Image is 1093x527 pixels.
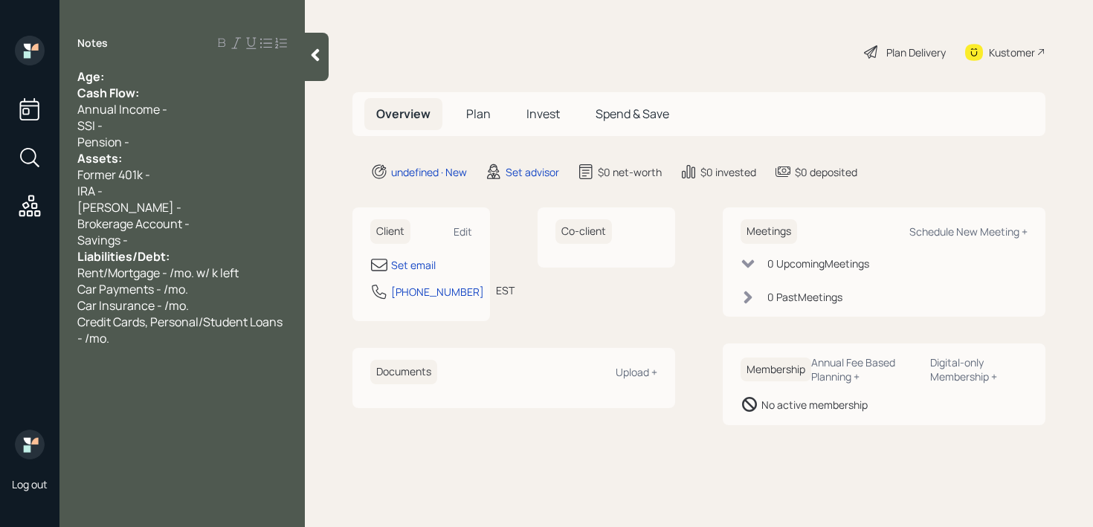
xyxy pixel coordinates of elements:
[741,219,797,244] h6: Meetings
[767,289,842,305] div: 0 Past Meeting s
[391,164,467,180] div: undefined · New
[596,106,669,122] span: Spend & Save
[77,297,189,314] span: Car Insurance - /mo.
[77,281,188,297] span: Car Payments - /mo.
[77,232,128,248] span: Savings -
[77,199,181,216] span: [PERSON_NAME] -
[12,477,48,491] div: Log out
[376,106,431,122] span: Overview
[526,106,560,122] span: Invest
[506,164,559,180] div: Set advisor
[496,282,515,298] div: EST
[761,397,868,413] div: No active membership
[391,284,484,300] div: [PHONE_NUMBER]
[466,106,491,122] span: Plan
[370,360,437,384] h6: Documents
[77,36,108,51] label: Notes
[77,265,239,281] span: Rent/Mortgage - /mo. w/ k left
[598,164,662,180] div: $0 net-worth
[886,45,946,60] div: Plan Delivery
[77,101,167,117] span: Annual Income -
[616,365,657,379] div: Upload +
[77,68,104,85] span: Age:
[77,314,285,346] span: Credit Cards, Personal/Student Loans - /mo.
[77,183,103,199] span: IRA -
[77,248,170,265] span: Liabilities/Debt:
[909,224,1028,239] div: Schedule New Meeting +
[767,256,869,271] div: 0 Upcoming Meeting s
[15,430,45,459] img: retirable_logo.png
[77,216,190,232] span: Brokerage Account -
[77,117,103,134] span: SSI -
[930,355,1028,384] div: Digital-only Membership +
[77,85,139,101] span: Cash Flow:
[555,219,612,244] h6: Co-client
[391,257,436,273] div: Set email
[77,134,129,150] span: Pension -
[454,224,472,239] div: Edit
[811,355,918,384] div: Annual Fee Based Planning +
[795,164,857,180] div: $0 deposited
[77,166,150,183] span: Former 401k -
[989,45,1035,60] div: Kustomer
[741,358,811,382] h6: Membership
[77,150,122,166] span: Assets:
[370,219,410,244] h6: Client
[700,164,756,180] div: $0 invested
